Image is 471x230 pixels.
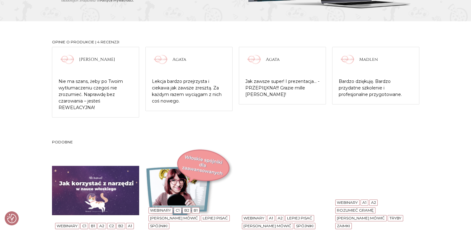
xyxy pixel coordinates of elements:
h3: Podobne [52,140,419,144]
img: Revisit consent button [7,214,16,223]
button: Preferencje co do zgód [7,214,16,223]
a: B2 [184,208,189,213]
span: Agata [266,56,280,63]
a: A1 [269,216,273,220]
a: A2 [99,223,104,228]
a: Webinary [243,216,264,220]
a: B2 [118,223,123,228]
a: B1 [91,223,95,228]
a: Lepiej pisać [287,216,312,220]
a: [PERSON_NAME] mówić [243,223,291,228]
a: B1 [194,208,198,213]
h2: Opinie o produkcie | 4 recenzji [52,40,419,44]
span: Agata [172,56,186,63]
a: Webinary [150,208,171,213]
p: Lekcja bardzo przejrzysta i ciekawa jak zawsze zresztą. Za każdym razem wyciągam z nich coś nowego. [152,78,226,104]
a: A1 [128,223,132,228]
a: Tryby [389,216,401,220]
a: Zaimki [337,223,350,228]
a: Webinary [57,223,78,228]
a: Webinary [337,200,358,205]
p: Nie ma szans, żeby po Twoim wytłumaczeniu czegoś nie zrozumieć. Naprawdę bez czarowania – jesteś ... [59,78,133,111]
a: Rozumieć gramę [337,208,374,213]
a: C2 [109,223,114,228]
a: C1 [82,223,86,228]
span: Madlen [359,56,378,63]
a: Spójniki [296,223,313,228]
a: Lepiej pisać [203,216,228,220]
a: A1 [362,200,366,205]
a: A2 [277,216,282,220]
p: Jak zawsze super! I prezentacja… - PRZEPIĘKNA!!! Grazie mille [PERSON_NAME]! [245,78,319,98]
a: C1 [176,208,180,213]
span: [PERSON_NAME] [79,56,115,63]
a: Spójniki [150,223,167,228]
a: A2 [371,200,376,205]
a: [PERSON_NAME] mówić [150,216,198,220]
p: Bardzo dziękuję. Bardzo przydatne szkolenie i profesjonalne przygotowane. [339,78,413,98]
a: [PERSON_NAME] mówić [337,216,385,220]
